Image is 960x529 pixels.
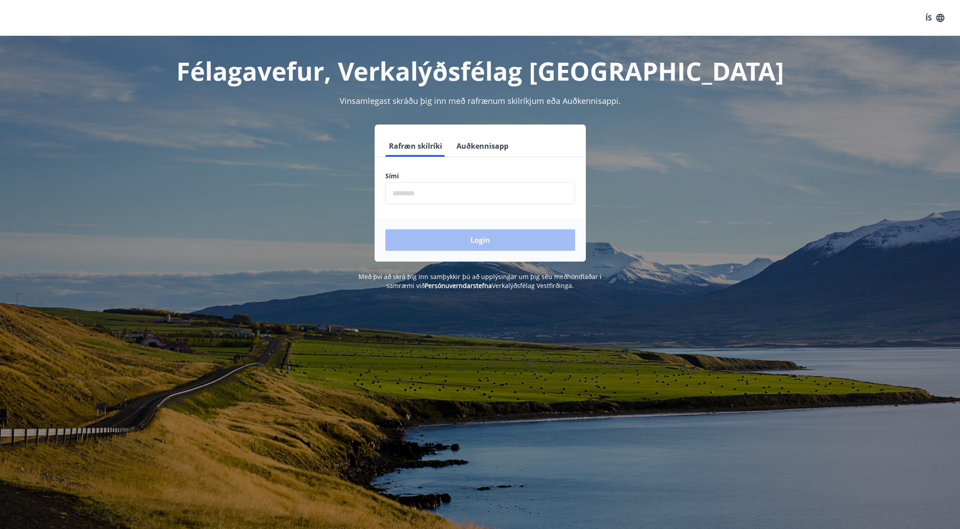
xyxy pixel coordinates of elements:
[169,54,792,88] h1: Félagavefur, Verkalýðsfélag [GEOGRAPHIC_DATA]
[453,135,512,157] button: Auðkennisapp
[340,95,621,106] span: Vinsamlegast skráðu þig inn með rafrænum skilríkjum eða Auðkennisappi.
[385,135,446,157] button: Rafræn skilríki
[358,272,602,290] span: Með því að skrá þig inn samþykkir þú að upplýsingar um þig séu meðhöndlaðar í samræmi við Verkalý...
[425,281,492,290] a: Persónuverndarstefna
[385,172,575,181] label: Sími
[921,10,949,26] button: ÍS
